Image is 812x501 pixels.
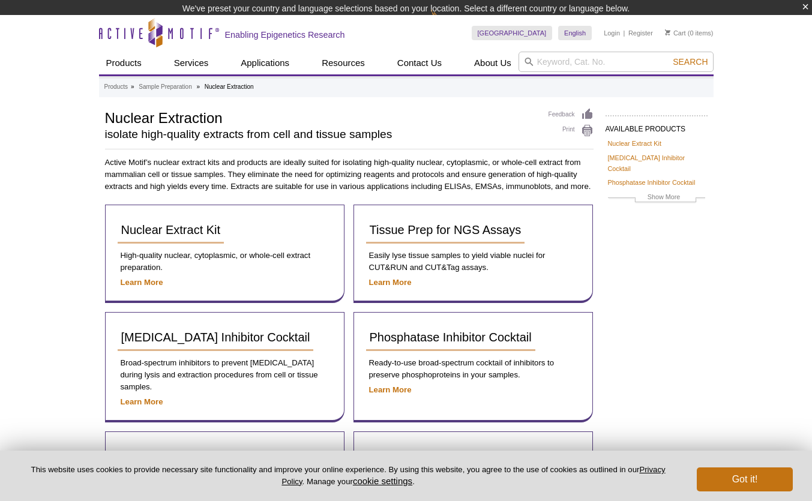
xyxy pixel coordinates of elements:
a: About Us [467,52,519,74]
h2: Enabling Epigenetics Research [225,29,345,40]
a: Learn More [121,278,163,287]
a: Tissue Prep for NGS Assays [366,217,525,244]
a: Sample Preparation [139,82,191,92]
p: Ready-to-use broad-spectrum cocktail of inhibitors to preserve phosphoproteins in your samples. [366,357,580,381]
span: Nuclear Extract Kit [121,223,221,236]
a: Register [628,29,653,37]
span: Tissue Prep for NGS Assays [370,223,522,236]
a: Cart [665,29,686,37]
a: Contact Us [390,52,449,74]
li: » [131,83,134,90]
h2: AVAILABLE PRODUCTS [606,115,708,137]
a: Deacetylase Inhibitor [118,444,237,470]
a: Print [549,124,594,137]
p: Easily lyse tissue samples to yield viable nuclei for CUT&RUN and CUT&Tag assays. [366,250,580,274]
p: This website uses cookies to provide necessary site functionality and improve your online experie... [19,464,677,487]
a: Learn More [121,397,163,406]
a: Nuclear Extract Kit [608,138,661,149]
a: Phosphatase Inhibitor Cocktail [366,325,535,351]
button: cookie settings [353,476,412,486]
a: [MEDICAL_DATA] Inhibitor Cocktail [118,325,314,351]
span: Deacetylase Inhibitor [121,450,233,463]
li: » [196,83,200,90]
button: Got it! [697,467,793,491]
span: Search [673,57,708,67]
p: High-quality nuclear, cytoplasmic, or whole-cell extract preparation. [118,250,332,274]
input: Keyword, Cat. No. [519,52,714,72]
img: Your Cart [665,29,670,35]
a: Phosphatase Inhibitor Cocktail [608,177,696,188]
a: Privacy Policy [281,465,665,485]
p: Broad-spectrum inhibitors to prevent [MEDICAL_DATA] during lysis and extraction procedures from c... [118,357,332,393]
p: Active Motif’s nuclear extract kits and products are ideally suited for isolating high-quality nu... [105,157,594,193]
a: Products [104,82,128,92]
a: Services [167,52,216,74]
a: Products [99,52,149,74]
a: Login [604,29,620,37]
li: (0 items) [665,26,714,40]
span: Phosphatase Inhibitor Cocktail [370,331,532,344]
li: Nuclear Extraction [205,83,254,90]
a: Learn More [369,278,412,287]
a: Show More [608,191,705,205]
a: Feedback [549,108,594,121]
button: Search [669,56,711,67]
span: PMSF [370,450,403,463]
a: Nuclear Extract Kit [118,217,224,244]
a: Resources [314,52,372,74]
h2: isolate high-quality extracts from cell and tissue samples [105,129,537,140]
li: | [624,26,625,40]
span: [MEDICAL_DATA] Inhibitor Cocktail [121,331,310,344]
img: Change Here [431,9,463,37]
a: Learn More [369,385,412,394]
a: Applications [233,52,296,74]
a: PMSF [366,444,407,470]
h1: Nuclear Extraction [105,108,537,126]
a: [MEDICAL_DATA] Inhibitor Cocktail [608,152,705,174]
a: English [558,26,592,40]
a: [GEOGRAPHIC_DATA] [472,26,553,40]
